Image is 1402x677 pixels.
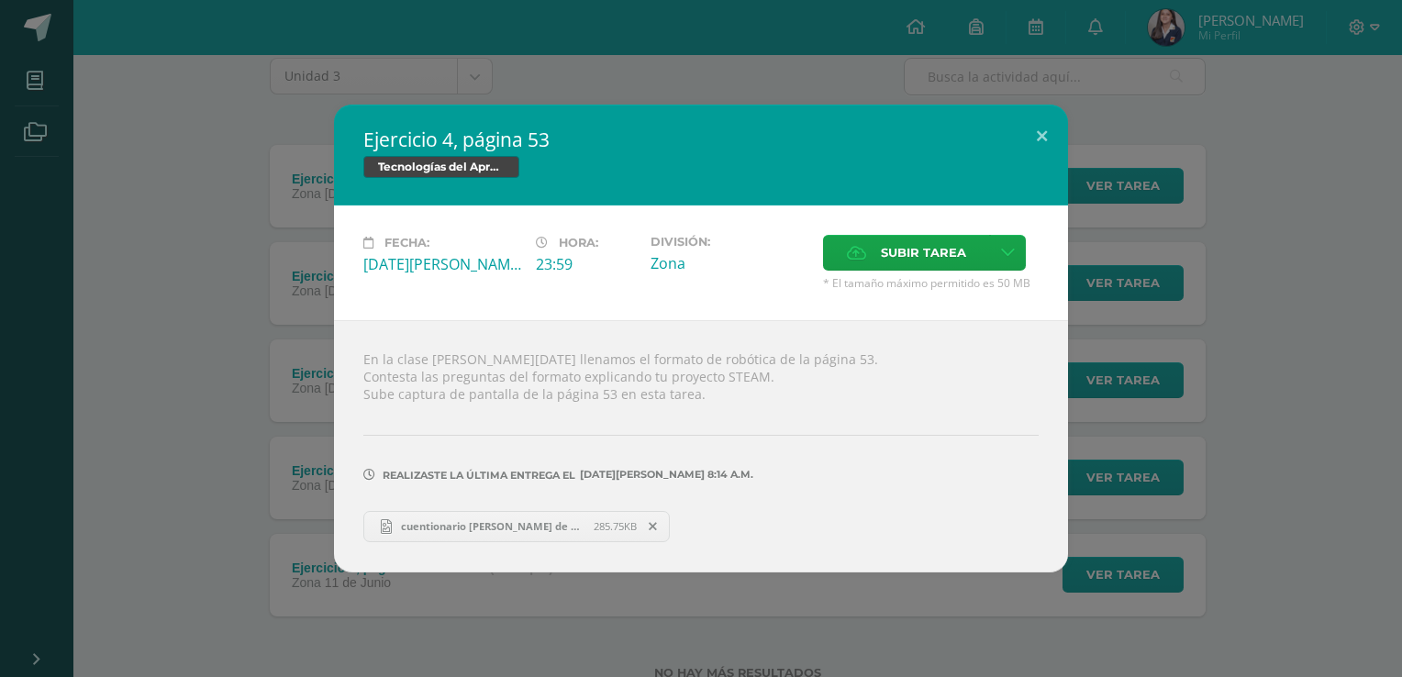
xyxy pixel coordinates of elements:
[363,156,519,178] span: Tecnologías del Aprendizaje y la Comunicación
[334,320,1068,572] div: En la clase [PERSON_NAME][DATE] llenamos el formato de robótica de la página 53. Contesta las pre...
[536,254,636,274] div: 23:59
[651,235,808,249] label: División:
[559,236,598,250] span: Hora:
[1016,105,1068,167] button: Close (Esc)
[384,236,429,250] span: Fecha:
[881,236,966,270] span: Subir tarea
[651,253,808,273] div: Zona
[383,469,575,482] span: Realizaste la última entrega el
[575,474,753,475] span: [DATE][PERSON_NAME] 8:14 a.m.
[363,127,1039,152] h2: Ejercicio 4, página 53
[363,254,521,274] div: [DATE][PERSON_NAME]
[392,519,594,533] span: cuentionario [PERSON_NAME] de agua .png
[823,275,1039,291] span: * El tamaño máximo permitido es 50 MB
[363,511,670,542] a: cuentionario [PERSON_NAME] de agua .png 285.75KB
[638,516,669,537] span: Remover entrega
[594,519,637,533] span: 285.75KB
